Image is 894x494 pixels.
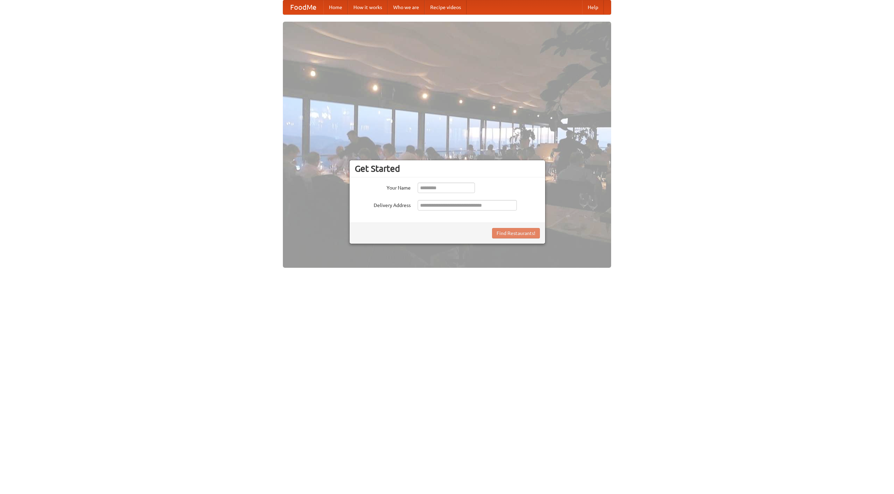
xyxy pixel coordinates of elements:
label: Your Name [355,183,411,191]
a: How it works [348,0,388,14]
a: Home [323,0,348,14]
a: FoodMe [283,0,323,14]
label: Delivery Address [355,200,411,209]
button: Find Restaurants! [492,228,540,238]
a: Help [582,0,604,14]
h3: Get Started [355,163,540,174]
a: Who we are [388,0,425,14]
a: Recipe videos [425,0,467,14]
